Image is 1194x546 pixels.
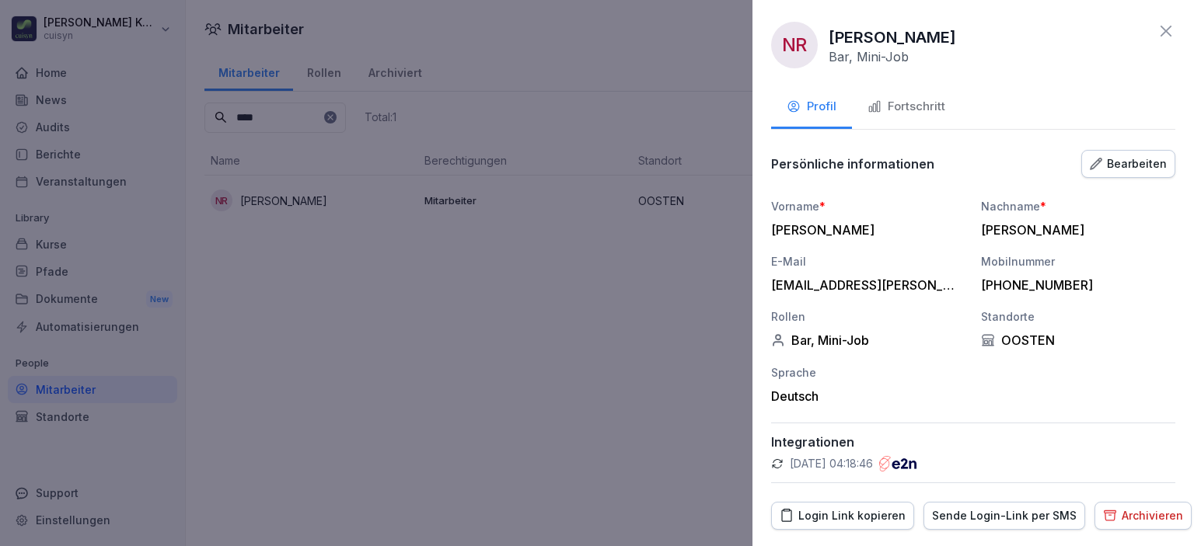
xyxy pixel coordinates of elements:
div: Nachname [981,198,1175,214]
div: Archivieren [1103,507,1183,524]
div: E-Mail [771,253,965,270]
div: Mobilnummer [981,253,1175,270]
div: [PHONE_NUMBER] [981,277,1168,293]
div: NR [771,22,818,68]
div: Bearbeiten [1090,155,1167,172]
div: Sprache [771,364,965,381]
div: [PERSON_NAME] [771,222,958,238]
div: Sende Login-Link per SMS [932,507,1077,524]
div: [EMAIL_ADDRESS][PERSON_NAME][DOMAIN_NAME] [771,277,958,293]
button: Bearbeiten [1081,150,1175,178]
button: Sende Login-Link per SMS [923,502,1085,530]
p: Bar, Mini-Job [829,49,909,64]
div: Login Link kopieren [780,507,906,524]
button: Fortschritt [852,87,961,129]
div: Standorte [981,308,1175,325]
p: Integrationen [771,434,1175,450]
p: [PERSON_NAME] [829,26,956,49]
div: Bar, Mini-Job [771,332,965,348]
div: Deutsch [771,388,965,404]
div: Rollen [771,308,965,325]
div: Vorname [771,198,965,214]
img: e2n.png [879,456,916,471]
div: Fortschritt [868,98,945,116]
div: [PERSON_NAME] [981,222,1168,238]
button: Login Link kopieren [771,502,914,530]
button: Archivieren [1094,502,1192,530]
p: Persönliche informationen [771,156,934,172]
p: [DATE] 04:18:46 [790,456,873,471]
button: Profil [771,87,852,129]
div: OOSTEN [981,332,1175,348]
div: Profil [787,98,836,116]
